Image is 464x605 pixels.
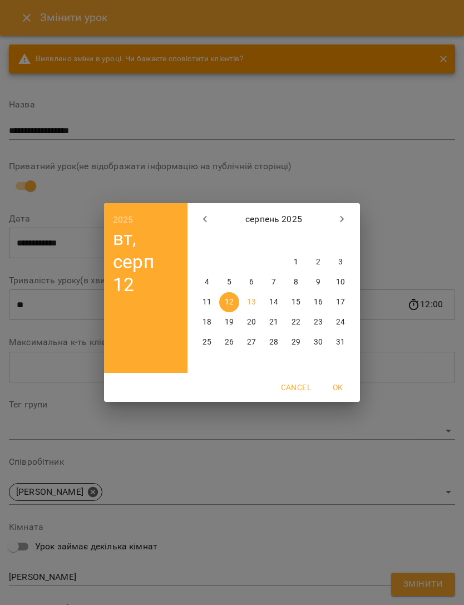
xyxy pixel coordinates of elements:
[264,235,284,247] span: чт
[292,317,300,328] p: 22
[269,297,278,308] p: 14
[219,272,239,292] button: 5
[286,292,306,312] button: 15
[292,297,300,308] p: 15
[197,272,217,292] button: 4
[241,312,261,332] button: 20
[330,292,351,312] button: 17
[203,317,211,328] p: 18
[308,235,328,247] span: сб
[308,332,328,352] button: 30
[316,257,320,268] p: 2
[316,277,320,288] p: 9
[308,252,328,272] button: 2
[264,312,284,332] button: 21
[314,337,323,348] p: 30
[277,377,315,397] button: Cancel
[197,332,217,352] button: 25
[113,227,170,296] button: вт, серп 12
[219,292,239,312] button: 12
[330,272,351,292] button: 10
[225,337,234,348] p: 26
[113,212,134,228] button: 2025
[294,277,298,288] p: 8
[241,235,261,247] span: ср
[324,381,351,394] span: OK
[203,297,211,308] p: 11
[338,257,343,268] p: 3
[292,337,300,348] p: 29
[330,235,351,247] span: нд
[264,272,284,292] button: 7
[264,292,284,312] button: 14
[197,235,217,247] span: пн
[241,292,261,312] button: 13
[219,235,239,247] span: вт
[203,337,211,348] p: 25
[247,337,256,348] p: 27
[330,312,351,332] button: 24
[247,297,256,308] p: 13
[320,377,356,397] button: OK
[308,272,328,292] button: 9
[294,257,298,268] p: 1
[205,277,209,288] p: 4
[308,312,328,332] button: 23
[241,332,261,352] button: 27
[281,381,311,394] span: Cancel
[314,317,323,328] p: 23
[286,332,306,352] button: 29
[286,252,306,272] button: 1
[197,292,217,312] button: 11
[286,235,306,247] span: пт
[272,277,276,288] p: 7
[269,337,278,348] p: 28
[197,312,217,332] button: 18
[225,297,234,308] p: 12
[286,312,306,332] button: 22
[330,332,351,352] button: 31
[336,317,345,328] p: 24
[225,317,234,328] p: 19
[219,213,329,226] p: серпень 2025
[247,317,256,328] p: 20
[286,272,306,292] button: 8
[219,312,239,332] button: 19
[330,252,351,272] button: 3
[264,332,284,352] button: 28
[249,277,254,288] p: 6
[336,297,345,308] p: 17
[336,337,345,348] p: 31
[336,277,345,288] p: 10
[219,332,239,352] button: 26
[241,272,261,292] button: 6
[308,292,328,312] button: 16
[314,297,323,308] p: 16
[269,317,278,328] p: 21
[227,277,231,288] p: 5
